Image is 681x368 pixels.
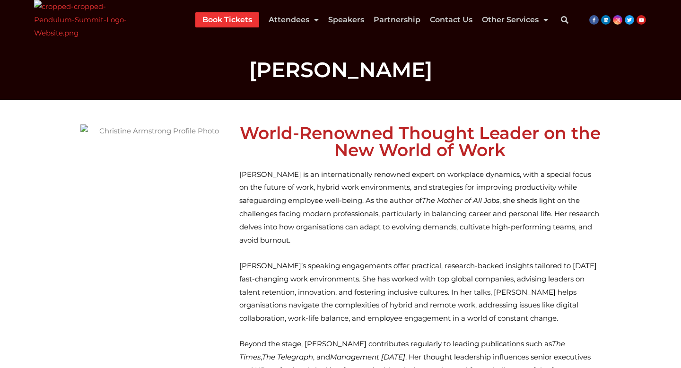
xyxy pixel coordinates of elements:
[239,124,601,158] h2: World-Renowned Thought Leader on the New World of Work
[80,124,230,349] img: Christine Armstrong Profile Photo
[195,12,548,27] nav: Menu
[239,261,597,323] span: [PERSON_NAME]’s speaking engagements offer practical, research-backed insights tailored to [DATE]...
[555,10,574,29] div: Search
[330,352,405,361] em: Management [DATE]
[239,170,599,245] span: [PERSON_NAME] is an internationally renowned expert on workplace dynamics, with a special focus o...
[269,12,319,27] a: Attendees
[76,59,605,80] h1: [PERSON_NAME]
[202,12,252,27] a: Book Tickets
[374,12,420,27] a: Partnership
[482,12,548,27] a: Other Services
[328,12,364,27] a: Speakers
[430,12,472,27] a: Contact Us
[422,196,499,205] em: The Mother of All Jobs
[262,352,313,361] em: The Telegraph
